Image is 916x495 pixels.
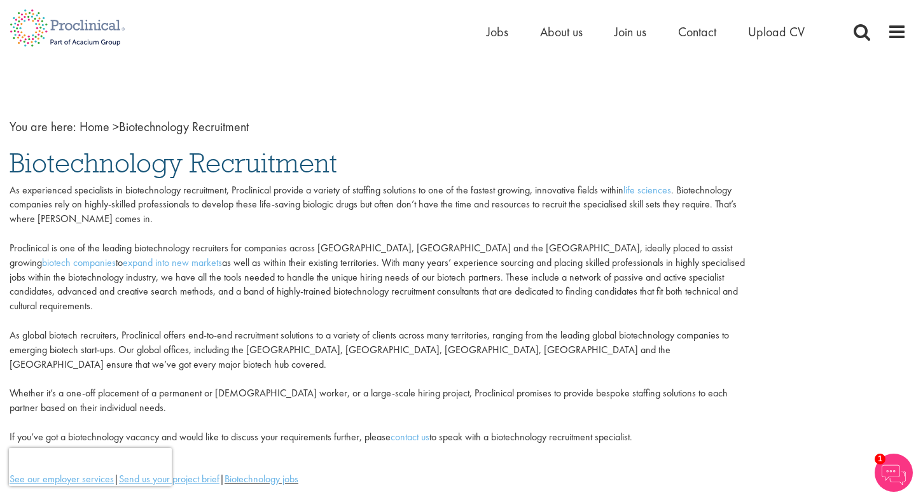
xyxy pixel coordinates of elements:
a: life sciences [623,183,671,197]
span: Biotechnology Recruitment [10,146,337,180]
a: contact us [391,430,429,443]
span: Biotechnology Recruitment [80,118,249,135]
a: Biotechnology jobs [225,472,298,485]
a: expand into new markets [123,256,222,269]
a: Upload CV [748,24,805,40]
span: 1 [875,454,885,464]
a: biotech companies [42,256,116,269]
a: Jobs [487,24,508,40]
img: Chatbot [875,454,913,492]
a: Join us [614,24,646,40]
p: As experienced specialists in biotechnology recruitment, Proclinical provide a variety of staffin... [10,183,754,445]
span: > [113,118,119,135]
iframe: reCAPTCHA [9,448,172,486]
span: You are here: [10,118,76,135]
a: breadcrumb link to Home [80,118,109,135]
a: Contact [678,24,716,40]
div: | | [10,472,754,487]
a: About us [540,24,583,40]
